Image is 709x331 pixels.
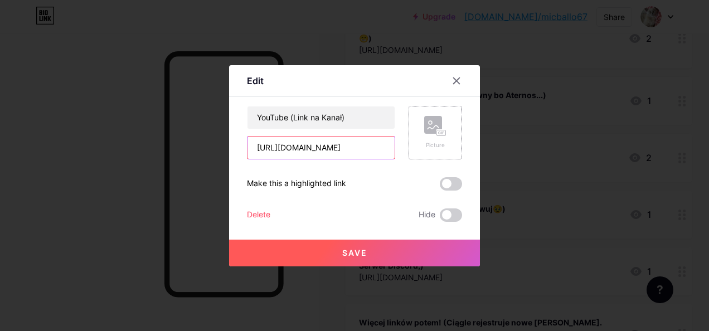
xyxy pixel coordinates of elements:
span: Save [342,248,367,257]
div: Picture [424,141,446,149]
span: Hide [419,208,435,222]
input: Title [247,106,395,129]
button: Save [229,240,480,266]
div: Edit [247,74,264,87]
div: Make this a highlighted link [247,177,346,191]
div: Delete [247,208,270,222]
input: URL [247,137,395,159]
